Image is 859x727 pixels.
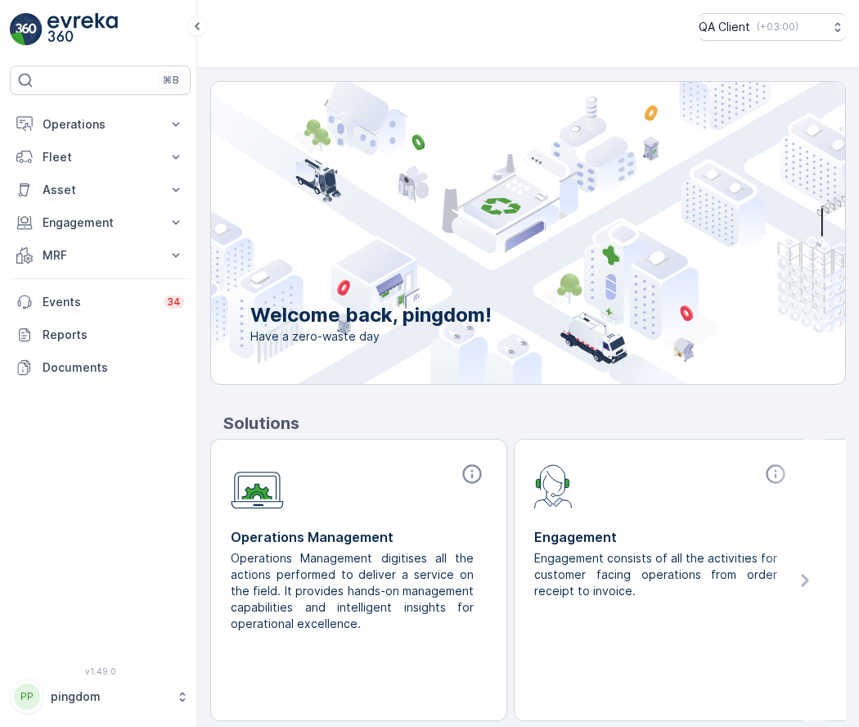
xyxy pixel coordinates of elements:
[43,149,158,165] p: Fleet
[43,294,154,310] p: Events
[10,666,191,676] span: v 1.49.0
[137,82,845,384] img: city illustration
[10,318,191,351] a: Reports
[43,116,158,133] p: Operations
[10,351,191,384] a: Documents
[167,296,181,309] p: 34
[43,327,184,343] p: Reports
[699,19,750,35] p: QA Client
[47,13,118,46] img: logo_light-DOdMpM7g.png
[51,689,168,705] p: pingdom
[250,328,492,345] span: Have a zero-waste day
[43,182,158,198] p: Asset
[163,74,179,87] p: ⌘B
[250,302,492,328] p: Welcome back, pingdom!
[10,680,191,714] button: PPpingdom
[10,239,191,272] button: MRF
[10,108,191,141] button: Operations
[43,247,158,264] p: MRF
[10,174,191,206] button: Asset
[231,463,284,509] img: module-icon
[43,359,184,376] p: Documents
[534,527,790,547] p: Engagement
[10,141,191,174] button: Fleet
[231,550,474,632] p: Operations Management digitises all the actions performed to deliver a service on the field. It p...
[534,463,573,508] img: module-icon
[534,550,777,599] p: Engagement consists of all the activities for customer facing operations from order receipt to in...
[10,13,43,46] img: logo
[14,684,40,710] div: PP
[757,20,798,34] p: ( +03:00 )
[10,286,191,318] a: Events34
[223,411,846,436] p: Solutions
[699,13,846,41] button: QA Client(+03:00)
[231,527,487,547] p: Operations Management
[10,206,191,239] button: Engagement
[43,214,158,231] p: Engagement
